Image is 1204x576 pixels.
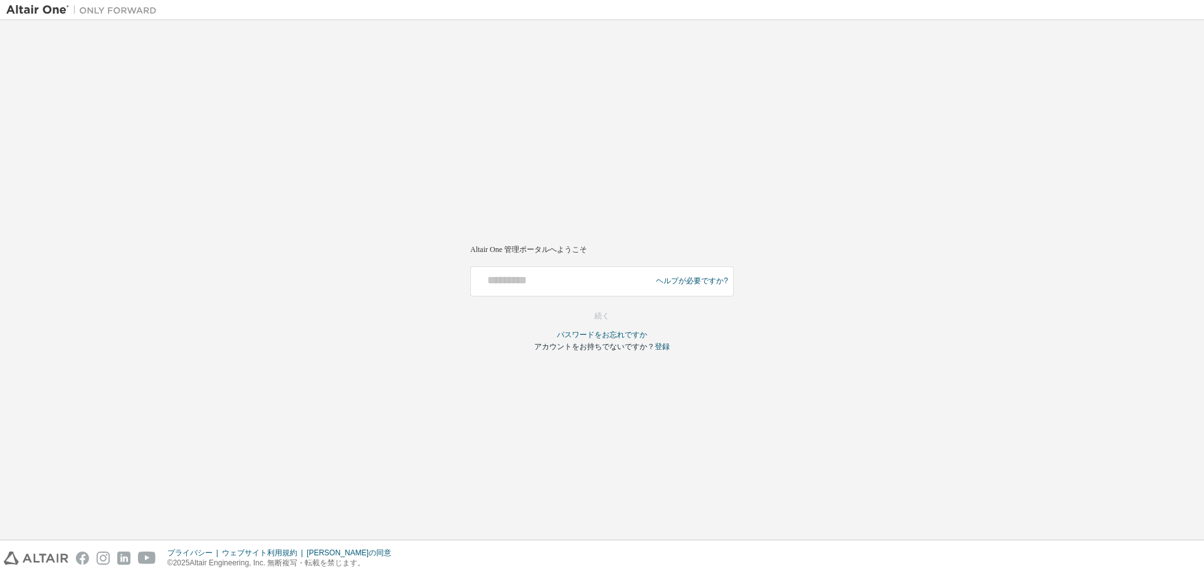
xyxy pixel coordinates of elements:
[167,548,213,557] font: プライバシー
[4,552,68,565] img: altair_logo.svg
[655,342,670,351] a: 登録
[173,558,190,567] font: 2025
[138,552,156,565] img: youtube.svg
[307,548,391,557] font: [PERSON_NAME]の同意
[534,342,655,351] font: アカウントをお持ちでないですか？
[6,4,163,16] img: アルタイルワン
[76,552,89,565] img: facebook.svg
[189,558,365,567] font: Altair Engineering, Inc. 無断複写・転載を禁じます。
[656,281,728,281] a: ヘルプが必要ですか?
[470,245,587,254] font: Altair One 管理ポータルへようこそ
[117,552,130,565] img: linkedin.svg
[656,276,728,285] font: ヘルプが必要ですか?
[222,548,297,557] font: ウェブサイト利用規約
[97,552,110,565] img: instagram.svg
[167,558,173,567] font: ©
[557,330,647,339] font: パスワードをお忘れですか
